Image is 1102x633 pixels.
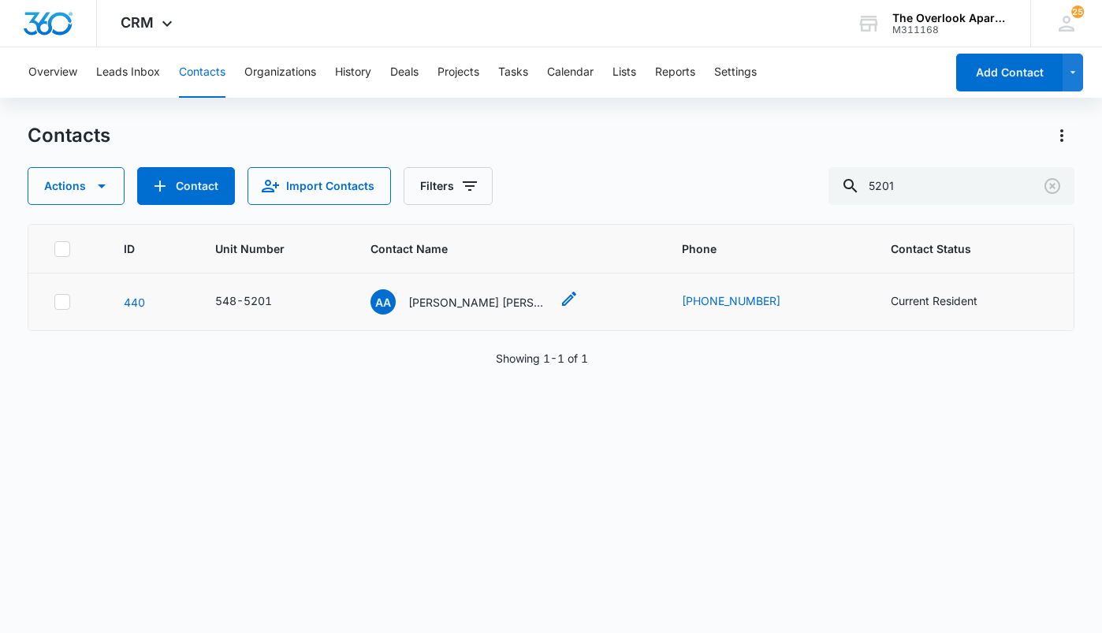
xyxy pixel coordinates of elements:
div: Contact Status - Current Resident - Select to Edit Field [891,292,1006,311]
span: Unit Number [215,240,333,257]
span: CRM [121,14,154,31]
h1: Contacts [28,124,110,147]
button: Projects [437,47,479,98]
button: Overview [28,47,77,98]
div: account id [892,24,1007,35]
div: Contact Name - Annabella Alvarado Lara & Aldihir Gael Alverado Lara - Select to Edit Field [370,289,579,315]
span: Phone [682,240,830,257]
button: Tasks [498,47,528,98]
button: Actions [28,167,125,205]
span: Contact Status [891,240,1026,257]
div: 548-5201 [215,292,272,309]
div: Phone - (720) 315-2187 - Select to Edit Field [682,292,809,311]
div: account name [892,12,1007,24]
button: Organizations [244,47,316,98]
div: notifications count [1071,6,1084,18]
p: [PERSON_NAME] [PERSON_NAME] & Aldihir [PERSON_NAME] [PERSON_NAME] [408,294,550,311]
button: Add Contact [137,167,235,205]
button: Lists [612,47,636,98]
input: Search Contacts [828,167,1074,205]
button: Settings [714,47,757,98]
button: Contacts [179,47,225,98]
span: ID [124,240,154,257]
a: Navigate to contact details page for Annabella Alvarado Lara & Aldihir Gael Alverado Lara [124,296,145,309]
button: Calendar [547,47,594,98]
span: AA [370,289,396,315]
button: Import Contacts [248,167,391,205]
button: Add Contact [956,54,1063,91]
span: Contact Name [370,240,621,257]
a: [PHONE_NUMBER] [682,292,780,309]
button: Reports [655,47,695,98]
div: Current Resident [891,292,977,309]
button: Actions [1049,123,1074,148]
span: 25 [1071,6,1084,18]
button: Filters [404,167,493,205]
button: Deals [390,47,419,98]
p: Showing 1-1 of 1 [496,350,588,367]
div: Unit Number - 548-5201 - Select to Edit Field [215,292,300,311]
button: History [335,47,371,98]
button: Clear [1040,173,1065,199]
button: Leads Inbox [96,47,160,98]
